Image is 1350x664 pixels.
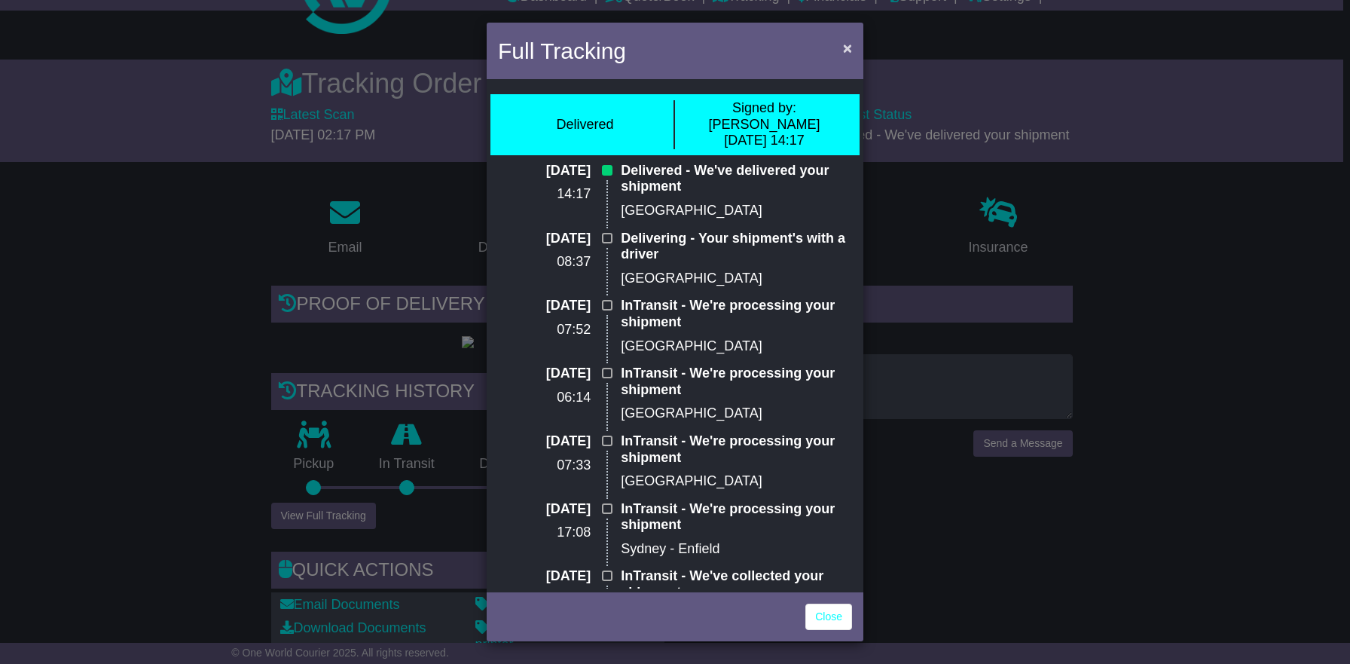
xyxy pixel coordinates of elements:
[498,163,591,179] p: [DATE]
[621,541,852,558] p: Sydney - Enfield
[621,405,852,422] p: [GEOGRAPHIC_DATA]
[621,231,852,263] p: Delivering - Your shipment's with a driver
[498,366,591,382] p: [DATE]
[498,433,591,450] p: [DATE]
[498,568,591,585] p: [DATE]
[835,32,860,63] button: Close
[498,34,626,68] h4: Full Tracking
[498,298,591,314] p: [DATE]
[621,163,852,195] p: Delivered - We've delivered your shipment
[621,271,852,287] p: [GEOGRAPHIC_DATA]
[683,100,846,149] div: [PERSON_NAME] [DATE] 14:17
[621,298,852,330] p: InTransit - We're processing your shipment
[498,525,591,541] p: 17:08
[621,366,852,398] p: InTransit - We're processing your shipment
[843,39,852,57] span: ×
[621,568,852,601] p: InTransit - We've collected your shipment
[498,457,591,474] p: 07:33
[621,501,852,534] p: InTransit - We're processing your shipment
[732,100,796,115] span: Signed by:
[805,604,852,630] a: Close
[498,254,591,271] p: 08:37
[498,501,591,518] p: [DATE]
[498,186,591,203] p: 14:17
[621,203,852,219] p: [GEOGRAPHIC_DATA]
[556,117,613,133] div: Delivered
[621,473,852,490] p: [GEOGRAPHIC_DATA]
[621,433,852,466] p: InTransit - We're processing your shipment
[498,231,591,247] p: [DATE]
[621,338,852,355] p: [GEOGRAPHIC_DATA]
[498,322,591,338] p: 07:52
[498,390,591,406] p: 06:14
